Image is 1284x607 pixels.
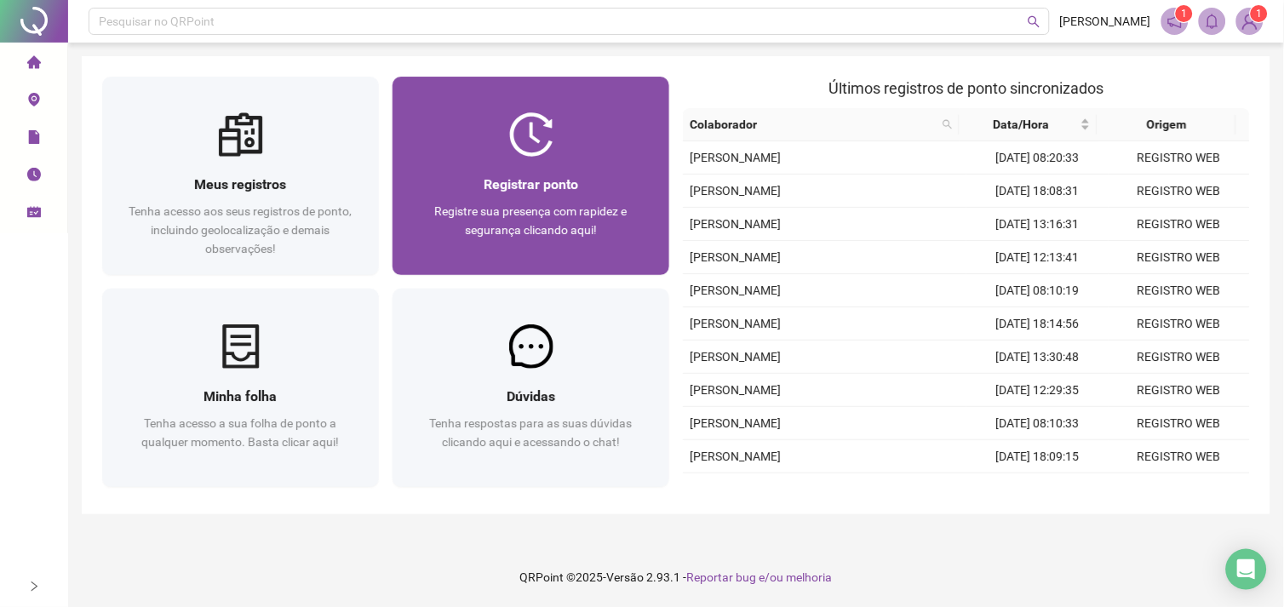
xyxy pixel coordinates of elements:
[966,208,1109,241] td: [DATE] 13:16:31
[1098,108,1235,141] th: Origem
[1109,175,1251,208] td: REGISTRO WEB
[690,450,781,463] span: [PERSON_NAME]
[195,176,287,192] span: Meus registros
[27,123,41,157] span: file
[690,350,781,364] span: [PERSON_NAME]
[966,341,1109,374] td: [DATE] 13:30:48
[1109,307,1251,341] td: REGISTRO WEB
[430,416,633,449] span: Tenha respostas para as suas dúvidas clicando aqui e acessando o chat!
[966,374,1109,407] td: [DATE] 12:29:35
[1109,341,1251,374] td: REGISTRO WEB
[1109,473,1251,507] td: REGISTRO WEB
[1182,8,1188,20] span: 1
[690,317,781,330] span: [PERSON_NAME]
[690,383,781,397] span: [PERSON_NAME]
[690,250,781,264] span: [PERSON_NAME]
[966,141,1109,175] td: [DATE] 08:20:33
[68,547,1284,607] footer: QRPoint © 2025 - 2.93.1 -
[1109,241,1251,274] td: REGISTRO WEB
[507,388,555,404] span: Dúvidas
[27,48,41,82] span: home
[27,85,41,119] span: environment
[966,175,1109,208] td: [DATE] 18:08:31
[690,416,781,430] span: [PERSON_NAME]
[1028,15,1040,28] span: search
[1237,9,1263,34] img: 89605
[484,176,578,192] span: Registrar ponto
[1109,274,1251,307] td: REGISTRO WEB
[393,77,669,275] a: Registrar pontoRegistre sua presença com rapidez e segurança clicando aqui!
[1226,549,1267,590] div: Open Intercom Messenger
[1205,14,1220,29] span: bell
[966,115,1077,134] span: Data/Hora
[435,204,628,237] span: Registre sua presença com rapidez e segurança clicando aqui!
[1109,374,1251,407] td: REGISTRO WEB
[687,570,833,584] span: Reportar bug e/ou melhoria
[966,274,1109,307] td: [DATE] 08:10:19
[129,204,353,255] span: Tenha acesso aos seus registros de ponto, incluindo geolocalização e demais observações!
[102,289,379,487] a: Minha folhaTenha acesso a sua folha de ponto a qualquer momento. Basta clicar aqui!
[1109,440,1251,473] td: REGISTRO WEB
[102,77,379,275] a: Meus registrosTenha acesso aos seus registros de ponto, incluindo geolocalização e demais observa...
[829,79,1104,97] span: Últimos registros de ponto sincronizados
[966,241,1109,274] td: [DATE] 12:13:41
[393,289,669,487] a: DúvidasTenha respostas para as suas dúvidas clicando aqui e acessando o chat!
[960,108,1098,141] th: Data/Hora
[690,115,936,134] span: Colaborador
[142,416,340,449] span: Tenha acesso a sua folha de ponto a qualquer momento. Basta clicar aqui!
[27,160,41,194] span: clock-circle
[1251,5,1268,22] sup: Atualize o seu contato no menu Meus Dados
[27,198,41,232] span: schedule
[690,184,781,198] span: [PERSON_NAME]
[1167,14,1183,29] span: notification
[1109,407,1251,440] td: REGISTRO WEB
[1109,141,1251,175] td: REGISTRO WEB
[939,112,956,137] span: search
[966,407,1109,440] td: [DATE] 08:10:33
[1176,5,1193,22] sup: 1
[690,283,781,297] span: [PERSON_NAME]
[966,307,1109,341] td: [DATE] 18:14:56
[1257,8,1263,20] span: 1
[1060,12,1151,31] span: [PERSON_NAME]
[690,217,781,231] span: [PERSON_NAME]
[28,581,40,593] span: right
[204,388,278,404] span: Minha folha
[607,570,645,584] span: Versão
[690,151,781,164] span: [PERSON_NAME]
[966,440,1109,473] td: [DATE] 18:09:15
[1109,208,1251,241] td: REGISTRO WEB
[943,119,953,129] span: search
[966,473,1109,507] td: [DATE] 14:10:02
